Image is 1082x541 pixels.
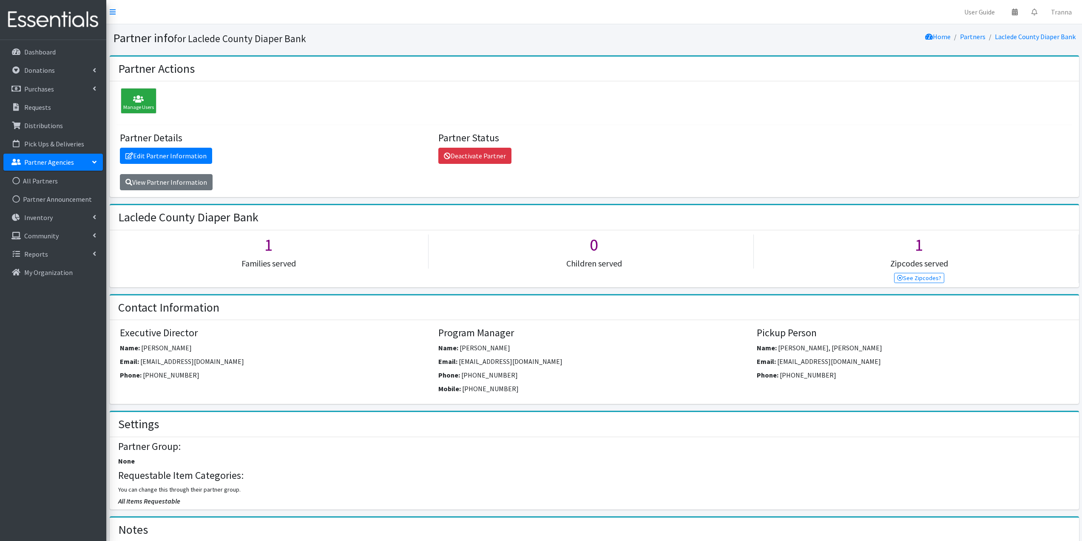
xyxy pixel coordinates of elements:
label: Name: [120,343,140,353]
p: Inventory [24,213,53,222]
a: Donations [3,62,103,79]
h4: Partner Details [120,132,432,144]
span: [PERSON_NAME] [460,343,510,352]
h1: Partner info [113,31,591,46]
span: [PHONE_NUMBER] [462,384,519,393]
span: [PHONE_NUMBER] [780,371,836,379]
a: Reports [3,246,103,263]
label: Email: [438,356,457,366]
p: Pick Ups & Deliveries [24,140,84,148]
p: Distributions [24,121,63,130]
label: Name: [438,343,458,353]
p: Community [24,232,59,240]
label: Email: [757,356,776,366]
a: Laclede County Diaper Bank [995,32,1076,41]
p: Dashboard [24,48,56,56]
span: [PHONE_NUMBER] [143,371,199,379]
p: Reports [24,250,48,258]
label: Phone: [438,370,460,380]
label: None [118,456,135,466]
h5: Children served [435,258,753,269]
p: Partner Agencies [24,158,74,166]
a: Distributions [3,117,103,134]
h5: Zipcodes served [760,258,1079,269]
a: Edit Partner Information [120,148,212,164]
span: [EMAIL_ADDRESS][DOMAIN_NAME] [459,357,562,366]
a: Partner Announcement [3,191,103,208]
label: Mobile: [438,384,461,394]
h4: Program Manager [438,327,750,339]
p: My Organization [24,268,73,277]
a: User Guide [957,3,1002,20]
a: Home [925,32,951,41]
h1: 1 [110,235,428,255]
a: Dashboard [3,43,103,60]
h2: Settings [118,417,159,432]
a: Manage Users [116,98,156,106]
a: All Partners [3,172,103,189]
h4: Pickup Person [757,327,1069,339]
a: View Partner Information [120,174,213,190]
p: Purchases [24,85,54,93]
p: Requests [24,103,51,112]
h2: Contact Information [118,301,219,315]
h4: Partner Group: [118,441,1070,453]
a: Tranna [1044,3,1079,20]
h2: Laclede County Diaper Bank [118,210,258,225]
span: All Items Requestable [118,497,180,505]
span: [EMAIL_ADDRESS][DOMAIN_NAME] [777,357,881,366]
a: Partner Agencies [3,154,103,171]
p: You can change this through their partner group. [118,485,1070,494]
a: Inventory [3,209,103,226]
a: See Zipcodes? [894,273,945,283]
a: My Organization [3,264,103,281]
label: Phone: [757,370,778,380]
span: [EMAIL_ADDRESS][DOMAIN_NAME] [140,357,244,366]
a: Pick Ups & Deliveries [3,135,103,152]
span: [PERSON_NAME] [141,343,192,352]
h4: Requestable Item Categories: [118,469,1070,482]
a: Deactivate Partner [438,148,511,164]
h2: Notes [118,523,148,537]
a: Partners [960,32,985,41]
h4: Executive Director [120,327,432,339]
img: HumanEssentials [3,6,103,34]
h1: 1 [760,235,1079,255]
h4: Partner Status [438,132,750,144]
label: Phone: [120,370,142,380]
label: Name: [757,343,777,353]
p: Donations [24,66,55,74]
a: Community [3,227,103,244]
h1: 0 [435,235,753,255]
span: [PERSON_NAME], [PERSON_NAME] [778,343,882,352]
h5: Families served [110,258,428,269]
div: Manage Users [121,88,156,114]
label: Email: [120,356,139,366]
h2: Partner Actions [118,62,195,76]
a: Purchases [3,80,103,97]
small: for Laclede County Diaper Bank [174,32,306,45]
a: Requests [3,99,103,116]
span: [PHONE_NUMBER] [461,371,518,379]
